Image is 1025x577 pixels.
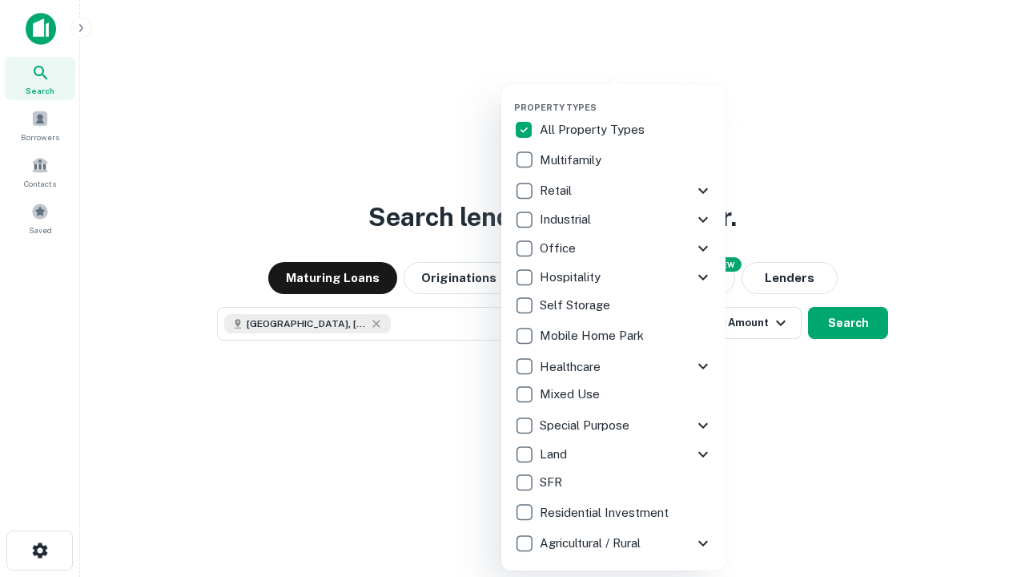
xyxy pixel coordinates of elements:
p: Special Purpose [540,416,633,435]
div: Industrial [514,205,713,234]
p: Multifamily [540,151,605,170]
p: Agricultural / Rural [540,534,644,553]
p: Mobile Home Park [540,326,647,345]
p: Office [540,239,579,258]
p: Hospitality [540,268,604,287]
div: Healthcare [514,352,713,381]
div: Retail [514,176,713,205]
p: SFR [540,473,565,492]
p: Industrial [540,210,594,229]
p: Land [540,445,570,464]
div: Agricultural / Rural [514,529,713,558]
div: Hospitality [514,263,713,292]
p: Residential Investment [540,503,672,523]
p: Self Storage [540,296,613,315]
iframe: Chat Widget [945,449,1025,526]
p: Healthcare [540,357,604,377]
p: Retail [540,181,575,200]
div: Land [514,440,713,469]
span: Property Types [514,103,597,112]
div: Special Purpose [514,411,713,440]
div: Office [514,234,713,263]
p: All Property Types [540,120,648,139]
p: Mixed Use [540,385,603,404]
